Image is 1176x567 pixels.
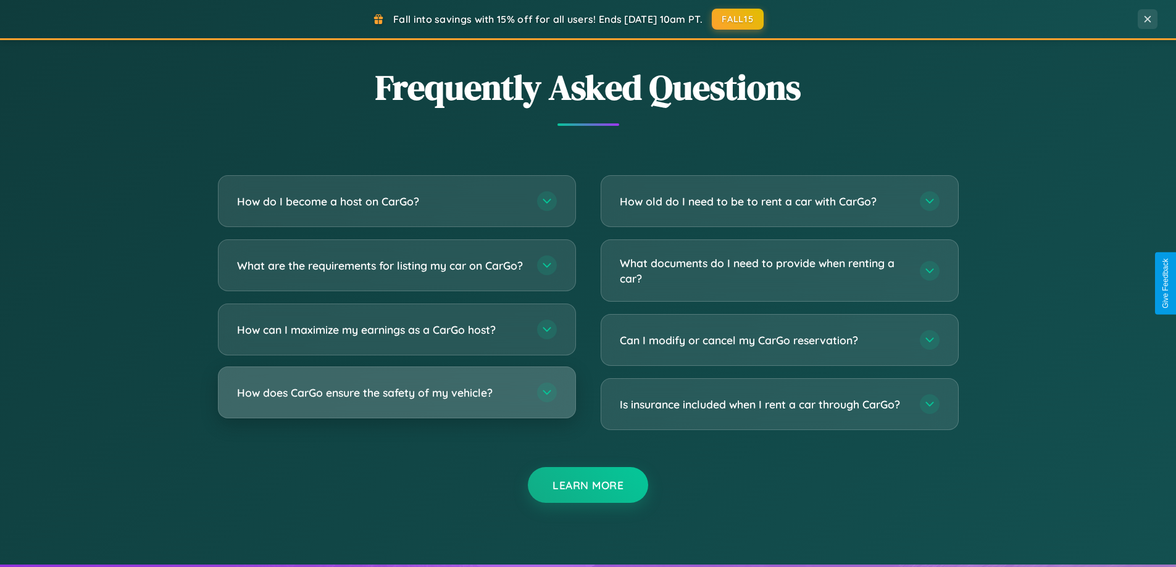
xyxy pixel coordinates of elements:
[620,333,907,348] h3: Can I modify or cancel my CarGo reservation?
[237,194,525,209] h3: How do I become a host on CarGo?
[528,467,648,503] button: Learn More
[218,64,959,111] h2: Frequently Asked Questions
[237,258,525,273] h3: What are the requirements for listing my car on CarGo?
[393,13,703,25] span: Fall into savings with 15% off for all users! Ends [DATE] 10am PT.
[712,9,764,30] button: FALL15
[620,255,907,286] h3: What documents do I need to provide when renting a car?
[620,194,907,209] h3: How old do I need to be to rent a car with CarGo?
[1161,259,1170,308] div: Give Feedback
[620,397,907,412] h3: Is insurance included when I rent a car through CarGo?
[237,322,525,337] h3: How can I maximize my earnings as a CarGo host?
[237,385,525,400] h3: How does CarGo ensure the safety of my vehicle?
